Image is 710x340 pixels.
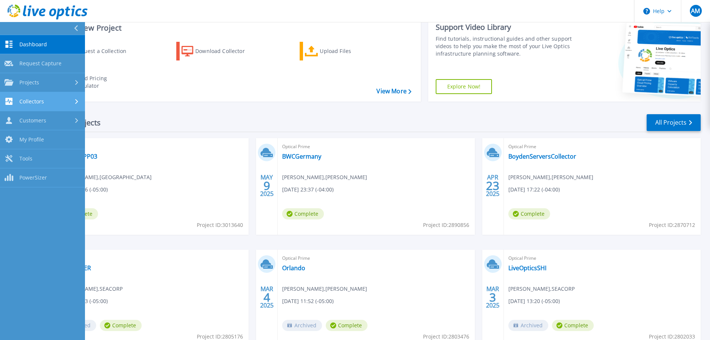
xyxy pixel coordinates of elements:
span: [PERSON_NAME] , SEACORP [56,285,123,293]
span: Project ID: 2890856 [423,221,469,229]
h3: Start a New Project [53,24,411,32]
span: Complete [326,320,367,331]
a: Cloud Pricing Calculator [53,73,136,91]
span: Optical Prime [282,143,470,151]
div: MAR 2025 [260,284,274,311]
span: PowerSizer [19,174,47,181]
span: Project ID: 3013640 [197,221,243,229]
span: [DATE] 13:20 (-05:00) [508,297,560,305]
span: Customers [19,117,46,124]
div: Support Video Library [436,22,575,32]
a: LiveOpticsSHI [508,264,546,272]
span: Dashboard [19,41,47,48]
div: MAR 2025 [486,284,500,311]
span: [PERSON_NAME] , [GEOGRAPHIC_DATA] [56,173,152,181]
div: Download Collector [195,44,255,59]
span: [PERSON_NAME] , [PERSON_NAME] [508,173,593,181]
a: View More [376,88,411,95]
div: Cloud Pricing Calculator [73,75,133,90]
span: [DATE] 17:22 (-04:00) [508,185,560,194]
span: Archived [508,320,548,331]
span: Complete [552,320,594,331]
span: 4 [264,294,270,300]
span: Optical Prime [282,254,470,262]
a: Upload Files [300,42,383,60]
div: APR 2025 [486,172,500,199]
span: Collectors [19,98,44,105]
span: Optical Prime [508,254,696,262]
div: Upload Files [320,44,379,59]
span: [PERSON_NAME] , SEACORP [508,285,575,293]
span: Project ID: 2870712 [649,221,695,229]
span: Complete [508,208,550,219]
span: Optical Prime [56,254,244,262]
span: Complete [282,208,324,219]
span: AM [691,8,700,14]
a: BoydenServersCollector [508,153,576,160]
div: Request a Collection [74,44,134,59]
span: [DATE] 11:52 (-05:00) [282,297,334,305]
span: Archived [282,320,322,331]
div: MAY 2025 [260,172,274,199]
span: Optical Prime [56,143,244,151]
a: Request a Collection [53,42,136,60]
span: 23 [486,183,499,189]
span: Request Capture [19,60,61,67]
a: SC-VCENTER [56,264,91,272]
div: Find tutorials, instructional guides and other support videos to help you make the most of your L... [436,35,575,57]
span: [PERSON_NAME] , [PERSON_NAME] [282,173,367,181]
span: Tools [19,155,32,162]
span: Optical Prime [508,143,696,151]
a: BWCGermany [282,153,321,160]
a: Orlando [282,264,305,272]
span: My Profile [19,136,44,143]
span: Complete [100,320,142,331]
span: Projects [19,79,39,86]
span: [DATE] 23:37 (-04:00) [282,185,334,194]
span: 9 [264,183,270,189]
span: [PERSON_NAME] , [PERSON_NAME] [282,285,367,293]
a: Download Collector [176,42,259,60]
a: Explore Now! [436,79,492,94]
span: 3 [489,294,496,300]
a: All Projects [647,114,701,131]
